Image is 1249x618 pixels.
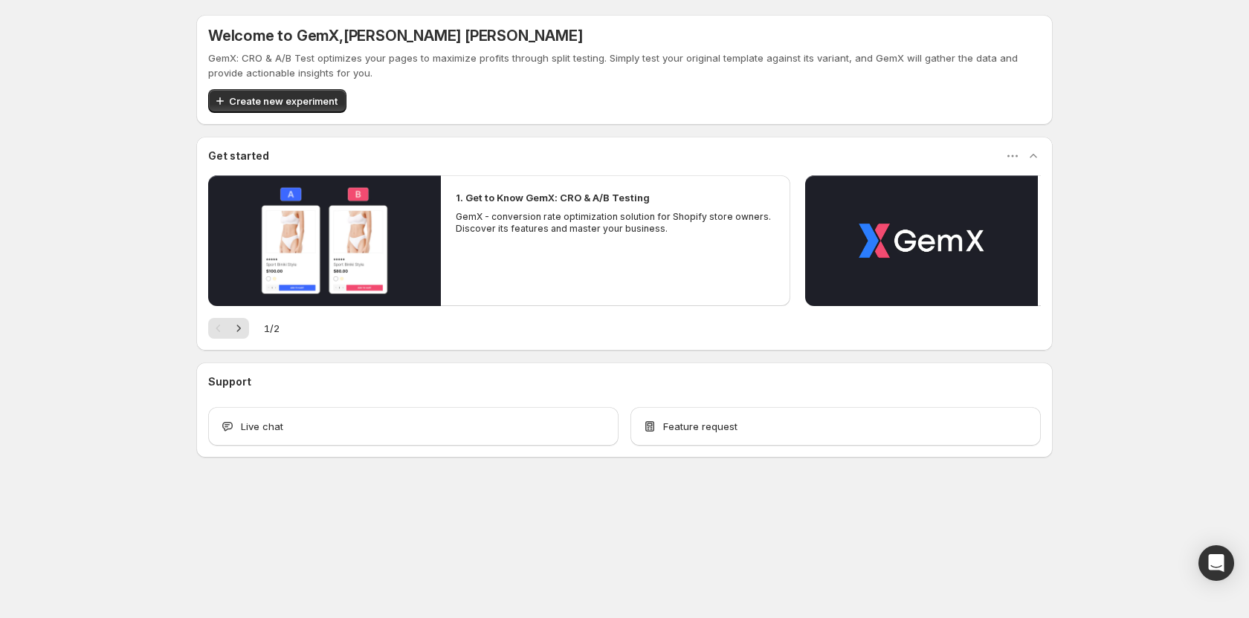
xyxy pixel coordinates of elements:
[208,374,251,389] h3: Support
[228,318,249,339] button: Next
[208,27,582,45] h5: Welcome to GemX
[208,149,269,163] h3: Get started
[229,94,338,108] span: Create new experiment
[208,89,346,113] button: Create new experiment
[456,211,775,235] p: GemX - conversion rate optimization solution for Shopify store owners. Discover its features and ...
[663,419,738,434] span: Feature request
[456,190,650,205] h2: 1. Get to Know GemX: CRO & A/B Testing
[1198,545,1234,581] div: Open Intercom Messenger
[805,175,1038,306] button: Play video
[208,51,1041,80] p: GemX: CRO & A/B Test optimizes your pages to maximize profits through split testing. Simply test ...
[208,318,249,339] nav: Pagination
[208,175,441,306] button: Play video
[339,27,582,45] span: , [PERSON_NAME] [PERSON_NAME]
[241,419,283,434] span: Live chat
[264,321,280,336] span: 1 / 2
